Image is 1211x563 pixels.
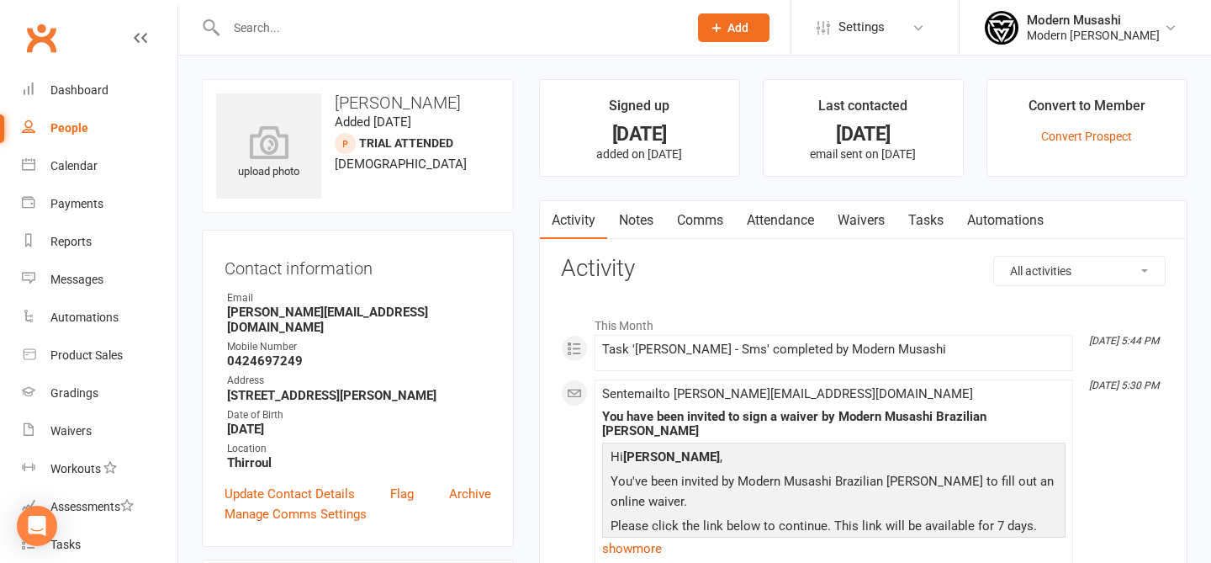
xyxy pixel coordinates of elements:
[225,504,367,524] a: Manage Comms Settings
[22,374,177,412] a: Gradings
[50,311,119,324] div: Automations
[1089,335,1159,347] i: [DATE] 5:44 PM
[227,305,491,335] strong: [PERSON_NAME][EMAIL_ADDRESS][DOMAIN_NAME]
[22,299,177,337] a: Automations
[216,93,500,112] h3: [PERSON_NAME]
[698,13,769,42] button: Add
[50,462,101,475] div: Workouts
[50,386,98,400] div: Gradings
[227,373,491,389] div: Address
[602,537,1066,560] a: show more
[22,72,177,109] a: Dashboard
[606,471,1061,516] p: You've been invited by Modern Musashi Brazilian [PERSON_NAME] to fill out an online waiver.
[216,125,321,181] div: upload photo
[227,422,491,437] strong: [DATE]
[20,17,62,59] a: Clubworx
[225,484,355,504] a: Update Contact Details
[50,273,103,286] div: Messages
[335,114,411,130] time: Added [DATE]
[22,412,177,450] a: Waivers
[555,147,724,161] p: added on [DATE]
[606,447,1061,471] p: Hi ,
[727,21,748,35] span: Add
[22,185,177,223] a: Payments
[540,201,607,240] a: Activity
[22,450,177,488] a: Workouts
[227,388,491,403] strong: [STREET_ADDRESS][PERSON_NAME]
[227,441,491,457] div: Location
[602,343,1066,357] div: Task '[PERSON_NAME] - Sms' completed by Modern Musashi
[22,488,177,526] a: Assessments
[735,201,826,240] a: Attendance
[22,261,177,299] a: Messages
[955,201,1055,240] a: Automations
[227,290,491,306] div: Email
[225,252,491,278] h3: Contact information
[838,8,885,46] span: Settings
[1027,13,1160,28] div: Modern Musashi
[561,256,1166,282] h3: Activity
[779,147,948,161] p: email sent on [DATE]
[335,157,467,172] span: [DEMOGRAPHIC_DATA]
[359,136,453,150] span: Trial Attended
[896,201,955,240] a: Tasks
[50,197,103,210] div: Payments
[561,308,1166,335] li: This Month
[50,500,134,513] div: Assessments
[50,424,92,438] div: Waivers
[17,506,57,546] div: Open Intercom Messenger
[623,449,720,465] strong: [PERSON_NAME]
[22,337,177,374] a: Product Sales
[50,235,92,248] div: Reports
[602,386,973,401] span: Sent email to [PERSON_NAME][EMAIL_ADDRESS][DOMAIN_NAME]
[602,410,1066,438] div: You have been invited to sign a waiver by Modern Musashi Brazilian [PERSON_NAME]
[1029,95,1145,125] div: Convert to Member
[227,339,491,355] div: Mobile Number
[607,201,665,240] a: Notes
[985,11,1018,45] img: thumb_image1750915221.png
[665,201,735,240] a: Comms
[555,125,724,143] div: [DATE]
[227,353,491,369] strong: 0424697249
[390,484,414,504] a: Flag
[1089,380,1159,391] i: [DATE] 5:30 PM
[818,95,907,125] div: Last contacted
[606,516,1061,540] p: Please click the link below to continue. This link will be available for 7 days.
[826,201,896,240] a: Waivers
[609,95,669,125] div: Signed up
[221,16,676,40] input: Search...
[1041,130,1132,143] a: Convert Prospect
[50,348,123,362] div: Product Sales
[50,538,81,551] div: Tasks
[22,109,177,147] a: People
[50,83,108,97] div: Dashboard
[779,125,948,143] div: [DATE]
[50,159,98,173] div: Calendar
[50,121,88,135] div: People
[1027,28,1160,43] div: Modern [PERSON_NAME]
[227,455,491,470] strong: Thirroul
[227,407,491,423] div: Date of Birth
[22,223,177,261] a: Reports
[449,484,491,504] a: Archive
[22,147,177,185] a: Calendar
